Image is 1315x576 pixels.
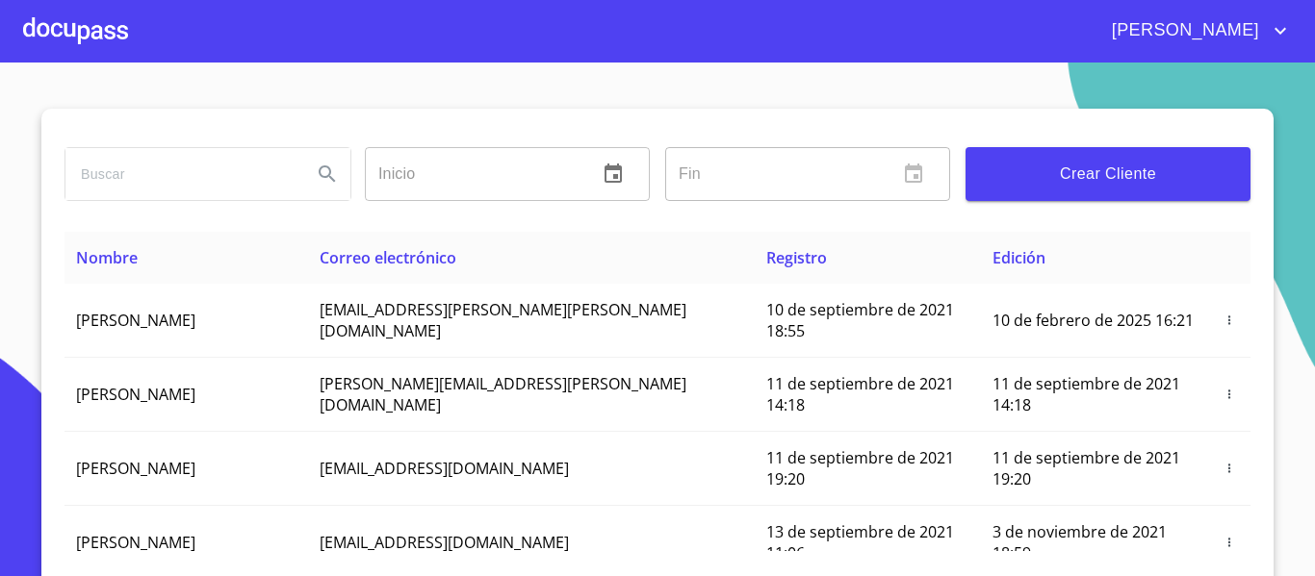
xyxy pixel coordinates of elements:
[320,299,686,341] span: [EMAIL_ADDRESS][PERSON_NAME][PERSON_NAME][DOMAIN_NAME]
[320,247,456,268] span: Correo electrónico
[1097,15,1292,46] button: account of current user
[766,299,954,341] span: 10 de septiembre de 2021 18:55
[993,447,1180,489] span: 11 de septiembre de 2021 19:20
[76,384,195,405] span: [PERSON_NAME]
[766,247,827,268] span: Registro
[766,447,954,489] span: 11 de septiembre de 2021 19:20
[993,247,1045,268] span: Edición
[766,521,954,563] span: 13 de septiembre de 2021 11:06
[981,161,1235,188] span: Crear Cliente
[65,148,297,200] input: search
[993,373,1180,415] span: 11 de septiembre de 2021 14:18
[76,458,195,479] span: [PERSON_NAME]
[993,310,1194,331] span: 10 de febrero de 2025 16:21
[320,532,569,553] span: [EMAIL_ADDRESS][DOMAIN_NAME]
[76,310,195,331] span: [PERSON_NAME]
[320,373,686,415] span: [PERSON_NAME][EMAIL_ADDRESS][PERSON_NAME][DOMAIN_NAME]
[766,373,954,415] span: 11 de septiembre de 2021 14:18
[966,147,1251,201] button: Crear Cliente
[304,151,350,197] button: Search
[76,247,138,268] span: Nombre
[993,521,1167,563] span: 3 de noviembre de 2021 18:59
[320,458,569,479] span: [EMAIL_ADDRESS][DOMAIN_NAME]
[76,532,195,553] span: [PERSON_NAME]
[1097,15,1269,46] span: [PERSON_NAME]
